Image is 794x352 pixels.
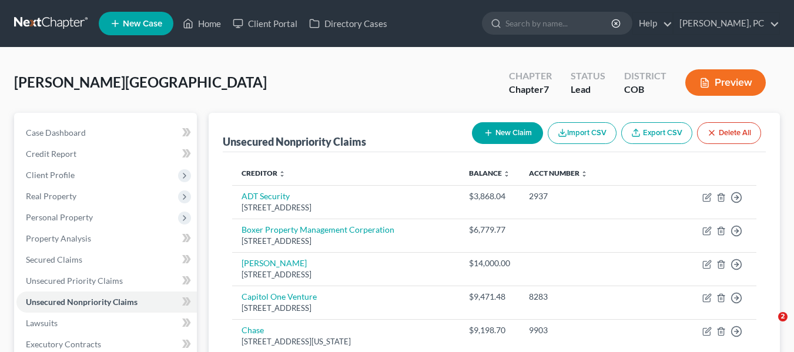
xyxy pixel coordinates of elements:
i: unfold_more [279,170,286,177]
span: Real Property [26,191,76,201]
span: Unsecured Priority Claims [26,276,123,286]
a: Lawsuits [16,313,197,334]
button: New Claim [472,122,543,144]
span: Credit Report [26,149,76,159]
input: Search by name... [505,12,613,34]
span: 2 [778,312,788,321]
a: Credit Report [16,143,197,165]
span: Client Profile [26,170,75,180]
div: $9,198.70 [469,324,510,336]
a: Acct Number unfold_more [529,169,588,177]
a: Unsecured Priority Claims [16,270,197,291]
a: Directory Cases [303,13,393,34]
span: New Case [123,19,162,28]
div: $3,868.04 [469,190,510,202]
button: Delete All [697,122,761,144]
a: [PERSON_NAME] [242,258,307,268]
a: Creditor unfold_more [242,169,286,177]
span: Secured Claims [26,254,82,264]
a: Help [633,13,672,34]
div: Chapter [509,83,552,96]
a: Home [177,13,227,34]
div: [STREET_ADDRESS][US_STATE] [242,336,450,347]
div: [STREET_ADDRESS] [242,303,450,314]
div: 8283 [529,291,684,303]
div: Status [571,69,605,83]
span: Executory Contracts [26,339,101,349]
div: 2937 [529,190,684,202]
span: 7 [544,83,549,95]
div: $6,779.77 [469,224,510,236]
a: Property Analysis [16,228,197,249]
div: Lead [571,83,605,96]
a: Boxer Property Management Corperation [242,224,394,234]
a: Export CSV [621,122,692,144]
div: [STREET_ADDRESS] [242,236,450,247]
div: Unsecured Nonpriority Claims [223,135,366,149]
div: $14,000.00 [469,257,510,269]
div: [STREET_ADDRESS] [242,269,450,280]
div: District [624,69,666,83]
div: [STREET_ADDRESS] [242,202,450,213]
button: Preview [685,69,766,96]
a: Secured Claims [16,249,197,270]
a: Chase [242,325,264,335]
a: Capitol One Venture [242,291,317,301]
div: 9903 [529,324,684,336]
span: Case Dashboard [26,128,86,138]
a: ADT Security [242,191,290,201]
span: [PERSON_NAME][GEOGRAPHIC_DATA] [14,73,267,90]
a: Client Portal [227,13,303,34]
iframe: Intercom live chat [754,312,782,340]
span: Lawsuits [26,318,58,328]
a: [PERSON_NAME], PC [674,13,779,34]
button: Import CSV [548,122,617,144]
a: Balance unfold_more [469,169,510,177]
span: Personal Property [26,212,93,222]
div: Chapter [509,69,552,83]
span: Property Analysis [26,233,91,243]
a: Case Dashboard [16,122,197,143]
a: Unsecured Nonpriority Claims [16,291,197,313]
span: Unsecured Nonpriority Claims [26,297,138,307]
div: $9,471.48 [469,291,510,303]
div: COB [624,83,666,96]
i: unfold_more [581,170,588,177]
i: unfold_more [503,170,510,177]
